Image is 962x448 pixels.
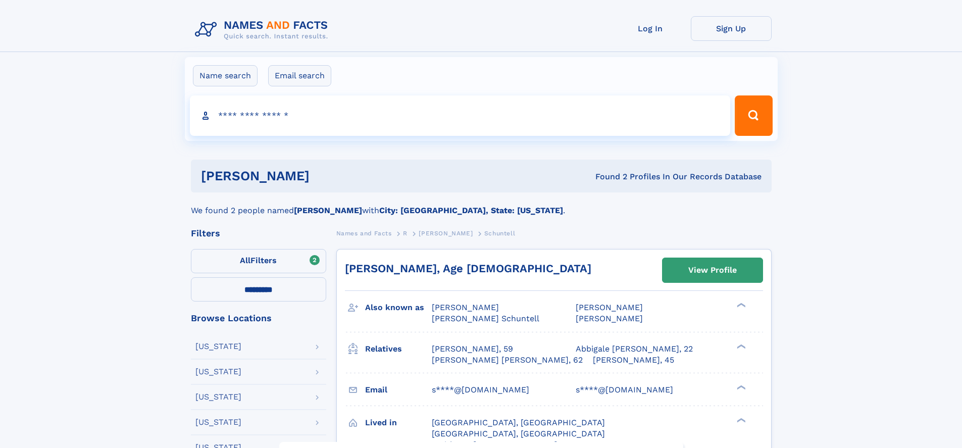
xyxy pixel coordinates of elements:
[576,303,643,312] span: [PERSON_NAME]
[191,314,326,323] div: Browse Locations
[268,65,331,86] label: Email search
[191,16,336,43] img: Logo Names and Facts
[432,303,499,312] span: [PERSON_NAME]
[365,414,432,431] h3: Lived in
[576,314,643,323] span: [PERSON_NAME]
[191,229,326,238] div: Filters
[735,95,772,136] button: Search Button
[593,355,674,366] a: [PERSON_NAME], 45
[190,95,731,136] input: search input
[734,384,746,390] div: ❯
[195,418,241,426] div: [US_STATE]
[432,314,539,323] span: [PERSON_NAME] Schuntell
[195,342,241,351] div: [US_STATE]
[294,206,362,215] b: [PERSON_NAME]
[403,230,408,237] span: R
[193,65,258,86] label: Name search
[576,343,693,355] a: Abbigale [PERSON_NAME], 22
[610,16,691,41] a: Log In
[432,418,605,427] span: [GEOGRAPHIC_DATA], [GEOGRAPHIC_DATA]
[240,256,250,265] span: All
[419,230,473,237] span: [PERSON_NAME]
[191,249,326,273] label: Filters
[452,171,762,182] div: Found 2 Profiles In Our Records Database
[432,429,605,438] span: [GEOGRAPHIC_DATA], [GEOGRAPHIC_DATA]
[688,259,737,282] div: View Profile
[365,340,432,358] h3: Relatives
[419,227,473,239] a: [PERSON_NAME]
[365,299,432,316] h3: Also known as
[403,227,408,239] a: R
[734,343,746,350] div: ❯
[663,258,763,282] a: View Profile
[365,381,432,399] h3: Email
[691,16,772,41] a: Sign Up
[195,368,241,376] div: [US_STATE]
[734,302,746,309] div: ❯
[379,206,563,215] b: City: [GEOGRAPHIC_DATA], State: [US_STATE]
[734,417,746,423] div: ❯
[432,355,583,366] a: [PERSON_NAME] [PERSON_NAME], 62
[195,393,241,401] div: [US_STATE]
[345,262,591,275] a: [PERSON_NAME], Age [DEMOGRAPHIC_DATA]
[191,192,772,217] div: We found 2 people named with .
[432,343,513,355] a: [PERSON_NAME], 59
[484,230,515,237] span: Schuntell
[336,227,392,239] a: Names and Facts
[201,170,452,182] h1: [PERSON_NAME]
